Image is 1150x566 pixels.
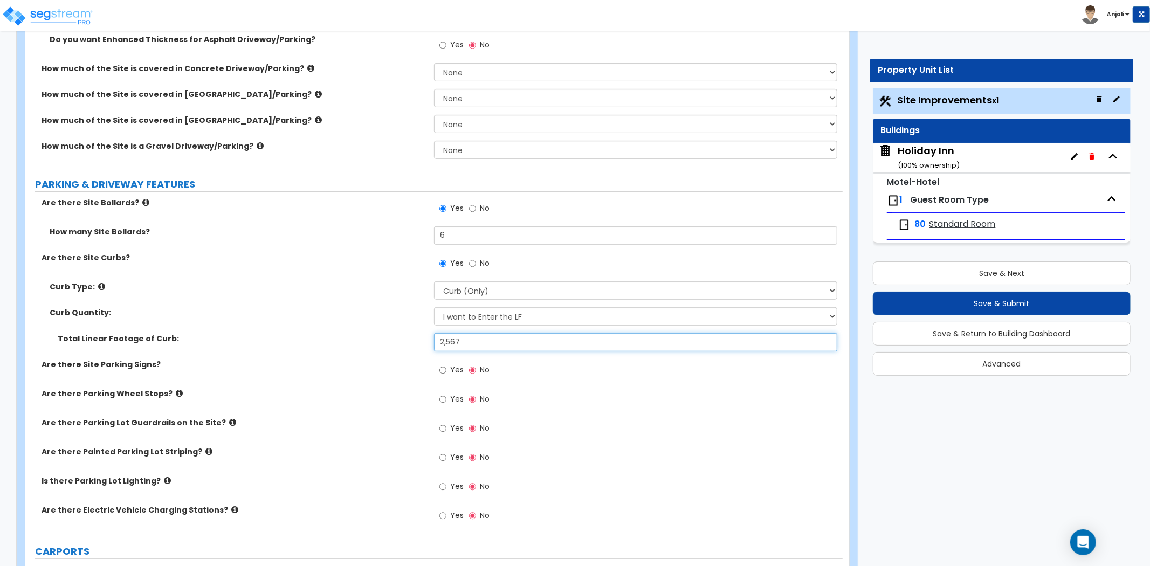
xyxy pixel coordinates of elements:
[50,281,426,292] label: Curb Type:
[873,352,1131,376] button: Advanced
[50,226,426,237] label: How many Site Bollards?
[231,506,238,514] i: click for more info!
[58,333,426,344] label: Total Linear Footage of Curb:
[480,203,490,213] span: No
[35,177,843,191] label: PARKING & DRIVEWAY FEATURES
[878,64,1125,77] div: Property Unit List
[315,116,322,124] i: click for more info!
[2,5,93,27] img: logo_pro_r.png
[480,481,490,492] span: No
[878,94,892,108] img: Construction.png
[439,39,446,51] input: Yes
[164,477,171,485] i: click for more info!
[480,452,490,463] span: No
[873,322,1131,346] button: Save & Return to Building Dashboard
[469,423,476,434] input: No
[450,452,464,463] span: Yes
[315,90,322,98] i: click for more info!
[480,364,490,375] span: No
[915,218,926,231] span: 80
[98,282,105,291] i: click for more info!
[35,544,843,558] label: CARPORTS
[439,394,446,405] input: Yes
[469,510,476,522] input: No
[42,197,426,208] label: Are there Site Bollards?
[42,359,426,370] label: Are there Site Parking Signs?
[887,194,900,207] img: door.png
[873,292,1131,315] button: Save & Submit
[911,194,989,206] span: Guest Room Type
[469,394,476,405] input: No
[929,218,996,231] span: Standard Room
[439,452,446,464] input: Yes
[439,364,446,376] input: Yes
[42,63,426,74] label: How much of the Site is covered in Concrete Driveway/Parking?
[480,258,490,268] span: No
[450,481,464,492] span: Yes
[229,418,236,426] i: click for more info!
[993,95,1000,106] small: x1
[42,141,426,151] label: How much of the Site is a Gravel Driveway/Parking?
[42,252,426,263] label: Are there Site Curbs?
[898,160,960,170] small: ( 100 % ownership)
[42,89,426,100] label: How much of the Site is covered in [GEOGRAPHIC_DATA]/Parking?
[42,388,426,399] label: Are there Parking Wheel Stops?
[42,115,426,126] label: How much of the Site is covered in [GEOGRAPHIC_DATA]/Parking?
[469,203,476,215] input: No
[439,203,446,215] input: Yes
[1107,10,1124,18] b: Anjali
[1070,529,1096,555] div: Open Intercom Messenger
[42,446,426,457] label: Are there Painted Parking Lot Striping?
[307,64,314,72] i: click for more info!
[439,258,446,270] input: Yes
[142,198,149,206] i: click for more info!
[898,218,911,231] img: door.png
[205,447,212,455] i: click for more info!
[42,505,426,515] label: Are there Electric Vehicle Charging Stations?
[42,475,426,486] label: Is there Parking Lot Lighting?
[439,423,446,434] input: Yes
[469,481,476,493] input: No
[480,510,490,521] span: No
[50,307,426,318] label: Curb Quantity:
[450,203,464,213] span: Yes
[898,93,1000,107] span: Site Improvements
[480,423,490,433] span: No
[900,194,903,206] span: 1
[469,364,476,376] input: No
[1081,5,1100,24] img: avatar.png
[257,142,264,150] i: click for more info!
[450,258,464,268] span: Yes
[450,423,464,433] span: Yes
[176,389,183,397] i: click for more info!
[480,394,490,404] span: No
[450,39,464,50] span: Yes
[878,144,960,171] span: Holiday Inn
[439,481,446,493] input: Yes
[450,394,464,404] span: Yes
[450,510,464,521] span: Yes
[878,144,892,158] img: building.svg
[480,39,490,50] span: No
[50,34,426,45] label: Do you want Enhanced Thickness for Asphalt Driveway/Parking?
[887,176,940,188] small: Motel-Hotel
[450,364,464,375] span: Yes
[469,39,476,51] input: No
[898,144,960,171] div: Holiday Inn
[469,452,476,464] input: No
[881,125,1123,137] div: Buildings
[469,258,476,270] input: No
[42,417,426,428] label: Are there Parking Lot Guardrails on the Site?
[873,261,1131,285] button: Save & Next
[439,510,446,522] input: Yes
